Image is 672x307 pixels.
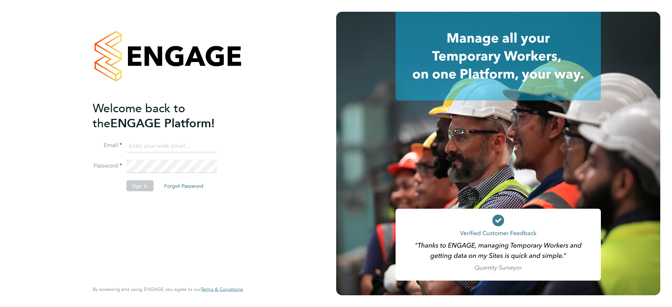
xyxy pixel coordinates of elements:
button: Sign In [126,180,154,191]
label: Email [93,142,122,149]
h2: ENGAGE Platform! [93,100,236,131]
input: Enter your work email... [126,139,217,153]
span: By accessing and using ENGAGE you agree to our [93,286,243,292]
span: Welcome back to the [93,101,185,130]
label: Password [93,162,122,170]
a: Terms & Conditions [201,286,243,292]
button: Forgot Password [159,180,209,191]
